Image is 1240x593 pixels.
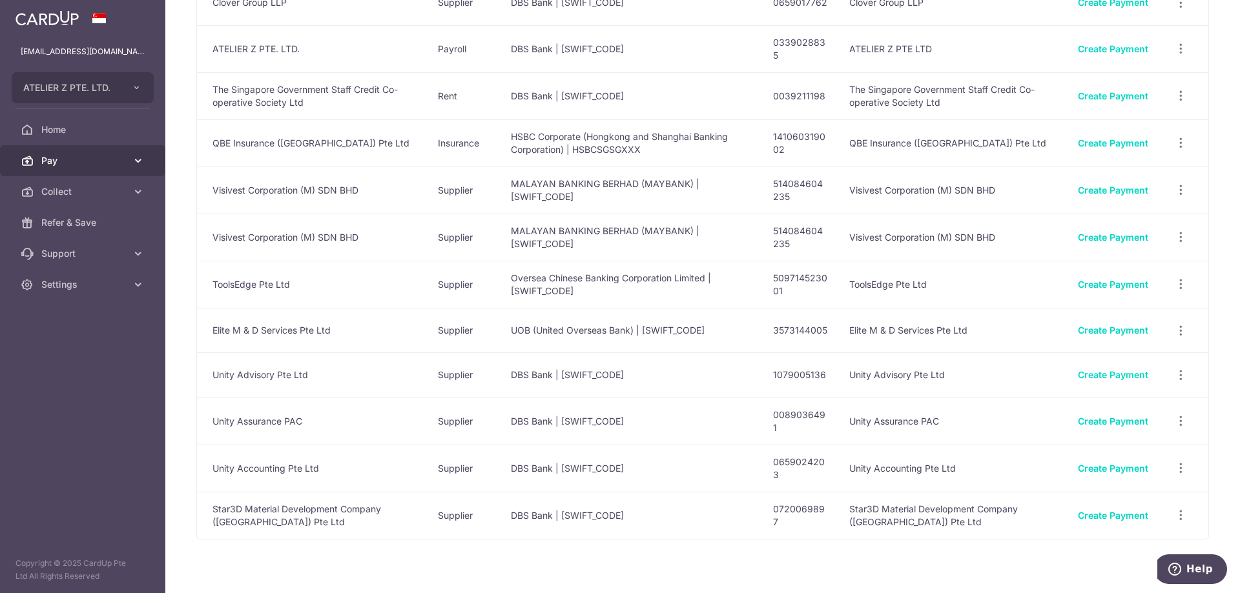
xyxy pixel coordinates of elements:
td: Unity Accounting Pte Ltd [839,445,1068,492]
td: Supplier [428,261,501,308]
button: ATELIER Z PTE. LTD. [12,72,154,103]
td: Unity Assurance PAC [197,397,428,445]
span: Collect [41,185,127,198]
td: ToolsEdge Pte Ltd [197,261,428,308]
td: Unity Advisory Pte Ltd [839,352,1068,397]
td: UOB (United Overseas Bank) | [SWIFT_CODE] [501,308,763,353]
td: Unity Assurance PAC [839,397,1068,445]
a: Create Payment [1078,416,1148,427]
td: Rent [428,72,501,119]
a: Create Payment [1078,279,1148,290]
td: 514084604235 [763,214,839,261]
td: Payroll [428,25,501,72]
td: 141060319002 [763,119,839,166]
td: Star3D Material Development Company ([GEOGRAPHIC_DATA]) Pte Ltd [839,492,1068,539]
td: ToolsEdge Pte Ltd [839,261,1068,308]
td: Visivest Corporation (M) SDN BHD [839,166,1068,214]
td: QBE Insurance ([GEOGRAPHIC_DATA]) Pte Ltd [839,119,1068,166]
td: QBE Insurance ([GEOGRAPHIC_DATA]) Pte Ltd [197,119,428,166]
td: 1079005136 [763,352,839,397]
td: 514084604235 [763,166,839,214]
span: Home [41,123,127,136]
td: HSBC Corporate (Hongkong and Shanghai Banking Corporation) | HSBCSGSGXXX [501,119,763,166]
td: DBS Bank | [SWIFT_CODE] [501,445,763,492]
a: Create Payment [1078,325,1148,336]
td: 0720069897 [763,492,839,539]
td: Supplier [428,492,501,539]
td: Unity Advisory Pte Ltd [197,352,428,397]
td: Insurance [428,119,501,166]
iframe: Opens a widget where you can find more information [1157,554,1227,587]
a: Create Payment [1078,232,1148,243]
a: Create Payment [1078,43,1148,54]
span: Support [41,247,127,260]
td: MALAYAN BANKING BERHAD (MAYBANK) | [SWIFT_CODE] [501,166,763,214]
td: Supplier [428,166,501,214]
span: Settings [41,278,127,291]
span: Pay [41,154,127,167]
a: Create Payment [1078,90,1148,101]
td: Elite M & D Services Pte Ltd [197,308,428,353]
td: Supplier [428,352,501,397]
td: Visivest Corporation (M) SDN BHD [839,214,1068,261]
td: Unity Accounting Pte Ltd [197,445,428,492]
p: [EMAIL_ADDRESS][DOMAIN_NAME] [21,45,145,58]
td: DBS Bank | [SWIFT_CODE] [501,25,763,72]
td: 0039211198 [763,72,839,119]
td: 0089036491 [763,397,839,445]
a: Create Payment [1078,369,1148,380]
td: Visivest Corporation (M) SDN BHD [197,214,428,261]
td: MALAYAN BANKING BERHAD (MAYBANK) | [SWIFT_CODE] [501,214,763,261]
td: Star3D Material Development Company ([GEOGRAPHIC_DATA]) Pte Ltd [197,492,428,539]
a: Create Payment [1078,137,1148,148]
a: Create Payment [1078,185,1148,196]
td: Supplier [428,397,501,445]
td: ATELIER Z PTE. LTD. [197,25,428,72]
td: DBS Bank | [SWIFT_CODE] [501,352,763,397]
td: ATELIER Z PTE LTD [839,25,1068,72]
td: Elite M & D Services Pte Ltd [839,308,1068,353]
td: Supplier [428,308,501,353]
td: 0339028835 [763,25,839,72]
a: Create Payment [1078,463,1148,474]
td: 3573144005 [763,308,839,353]
td: DBS Bank | [SWIFT_CODE] [501,492,763,539]
a: Create Payment [1078,510,1148,521]
td: The Singapore Government Staff Credit Co-operative Society Ltd [839,72,1068,119]
span: Refer & Save [41,216,127,229]
td: Supplier [428,445,501,492]
td: 0659024203 [763,445,839,492]
td: 509714523001 [763,261,839,308]
td: DBS Bank | [SWIFT_CODE] [501,72,763,119]
td: Visivest Corporation (M) SDN BHD [197,166,428,214]
span: ATELIER Z PTE. LTD. [23,81,119,94]
img: CardUp [15,10,79,26]
td: The Singapore Government Staff Credit Co-operative Society Ltd [197,72,428,119]
td: DBS Bank | [SWIFT_CODE] [501,397,763,445]
td: Supplier [428,214,501,261]
td: Oversea Chinese Banking Corporation Limited | [SWIFT_CODE] [501,261,763,308]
